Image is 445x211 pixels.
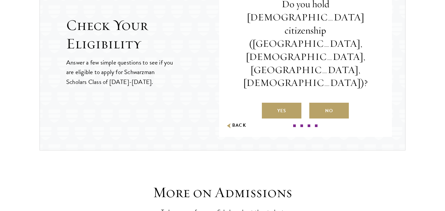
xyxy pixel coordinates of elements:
h3: More on Admissions [121,183,325,202]
p: Answer a few simple questions to see if you are eligible to apply for Schwarzman Scholars Class o... [66,58,174,86]
h2: Check Your Eligibility [66,16,219,53]
label: No [309,103,349,119]
label: Yes [262,103,301,119]
button: Back [226,122,246,129]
